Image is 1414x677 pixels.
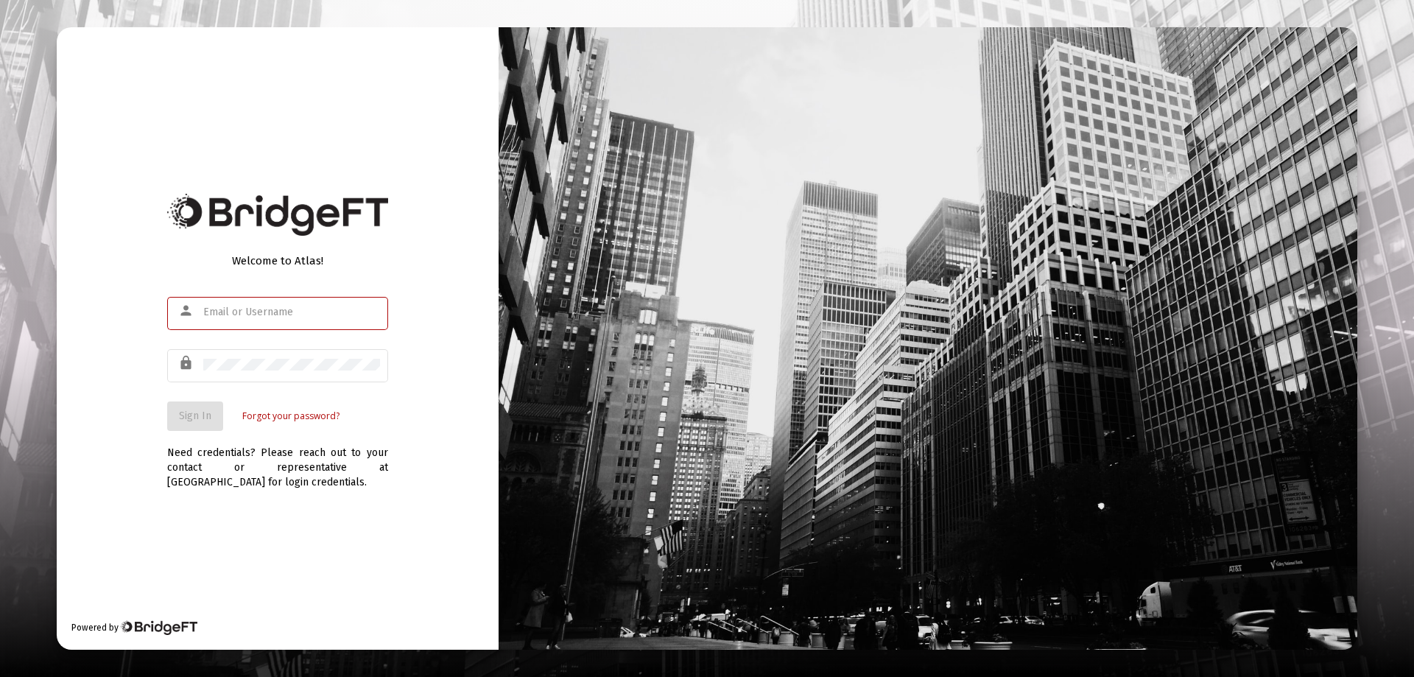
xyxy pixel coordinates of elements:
div: Need credentials? Please reach out to your contact or representative at [GEOGRAPHIC_DATA] for log... [167,431,388,490]
span: Sign In [179,410,211,422]
mat-icon: person [178,302,196,320]
div: Powered by [71,620,197,635]
a: Forgot your password? [242,409,340,424]
button: Sign In [167,401,223,431]
img: Bridge Financial Technology Logo [167,194,388,236]
div: Welcome to Atlas! [167,253,388,268]
input: Email or Username [203,306,380,318]
mat-icon: lock [178,354,196,372]
img: Bridge Financial Technology Logo [120,620,197,635]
